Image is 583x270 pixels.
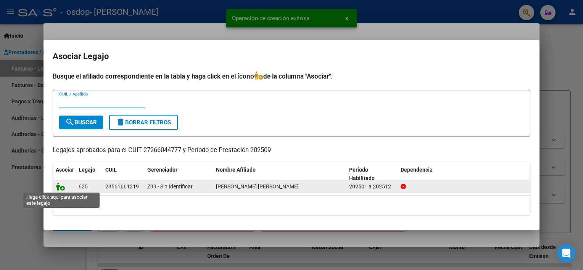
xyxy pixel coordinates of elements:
span: Legajo [79,167,95,173]
span: Periodo Habilitado [349,167,375,182]
span: CUIL [105,167,117,173]
datatable-header-cell: Periodo Habilitado [346,162,398,187]
mat-icon: search [65,117,74,127]
span: Borrar Filtros [116,119,171,126]
button: Borrar Filtros [109,115,178,130]
span: Gerenciador [147,167,177,173]
p: Legajos aprobados para el CUIT 27266044777 y Período de Prestación 202509 [53,146,530,155]
button: Buscar [59,116,103,129]
datatable-header-cell: Gerenciador [144,162,213,187]
mat-icon: delete [116,117,125,127]
span: Asociar [56,167,74,173]
div: 23561661219 [105,182,139,191]
datatable-header-cell: Nombre Afiliado [213,162,346,187]
span: 625 [79,183,88,190]
datatable-header-cell: Asociar [53,162,76,187]
h2: Asociar Legajo [53,49,530,64]
div: 1 registros [53,196,530,215]
span: Buscar [65,119,97,126]
span: Z99 - Sin Identificar [147,183,193,190]
div: Open Intercom Messenger [557,244,575,262]
span: GUTIERREZ LUCA TOMAS [216,183,299,190]
div: 202501 a 202512 [349,182,395,191]
span: Dependencia [401,167,433,173]
datatable-header-cell: CUIL [102,162,144,187]
h4: Busque el afiliado correspondiente en la tabla y haga click en el ícono de la columna "Asociar". [53,71,530,81]
datatable-header-cell: Legajo [76,162,102,187]
datatable-header-cell: Dependencia [398,162,531,187]
span: Nombre Afiliado [216,167,256,173]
